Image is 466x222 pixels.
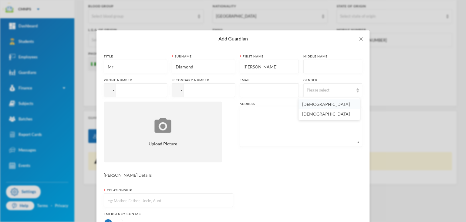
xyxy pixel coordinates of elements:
[153,117,173,134] img: upload
[149,140,177,147] span: Upload Picture
[172,78,235,82] div: Secondary number
[172,54,235,59] div: Surname
[104,212,233,216] div: Emergency Contact
[307,87,354,93] div: Please select
[104,35,362,42] div: Add Guardian
[359,36,363,41] i: icon: close
[104,78,167,82] div: Phone number
[107,194,230,207] input: eg: Mother, Father, Uncle, Aunt
[240,102,362,106] div: Address
[240,78,299,82] div: Email
[104,54,167,59] div: Title
[353,30,370,47] button: Close
[303,54,363,59] div: Middle name
[240,54,299,59] div: First name
[302,111,350,116] span: [DEMOGRAPHIC_DATA]
[303,78,363,82] div: Gender
[104,188,233,193] div: Relationship
[302,102,350,107] span: [DEMOGRAPHIC_DATA]
[104,172,362,178] div: [PERSON_NAME] Details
